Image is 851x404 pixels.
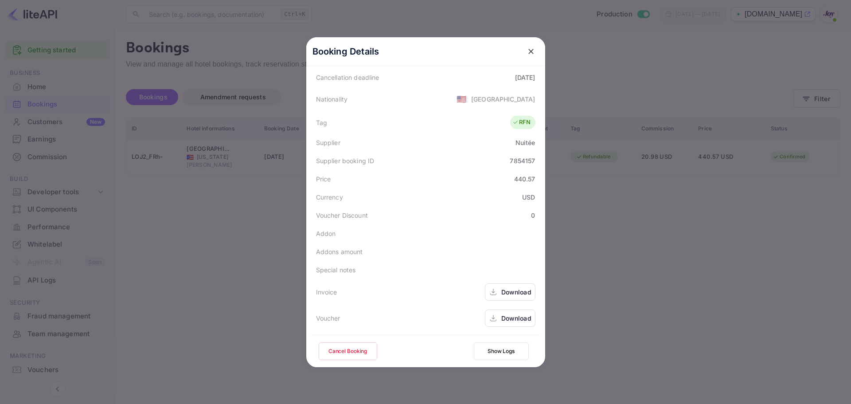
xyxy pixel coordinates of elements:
[319,342,377,360] button: Cancel Booking
[522,192,535,202] div: USD
[316,192,343,202] div: Currency
[316,287,337,297] div: Invoice
[316,94,348,104] div: Nationality
[316,138,340,147] div: Supplier
[515,138,535,147] div: Nuitée
[316,211,368,220] div: Voucher Discount
[316,174,331,184] div: Price
[514,174,535,184] div: 440.57
[316,265,356,275] div: Special notes
[523,43,539,59] button: close
[312,45,379,58] p: Booking Details
[474,342,529,360] button: Show Logs
[316,229,336,238] div: Addon
[316,118,327,127] div: Tag
[316,73,379,82] div: Cancellation deadline
[316,314,340,323] div: Voucher
[531,211,535,220] div: 0
[471,94,535,104] div: [GEOGRAPHIC_DATA]
[510,156,535,165] div: 7854157
[501,314,531,323] div: Download
[457,91,467,107] span: United States
[316,247,363,256] div: Addons amount
[316,156,375,165] div: Supplier booking ID
[512,118,531,127] div: RFN
[515,73,535,82] div: [DATE]
[501,287,531,297] div: Download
